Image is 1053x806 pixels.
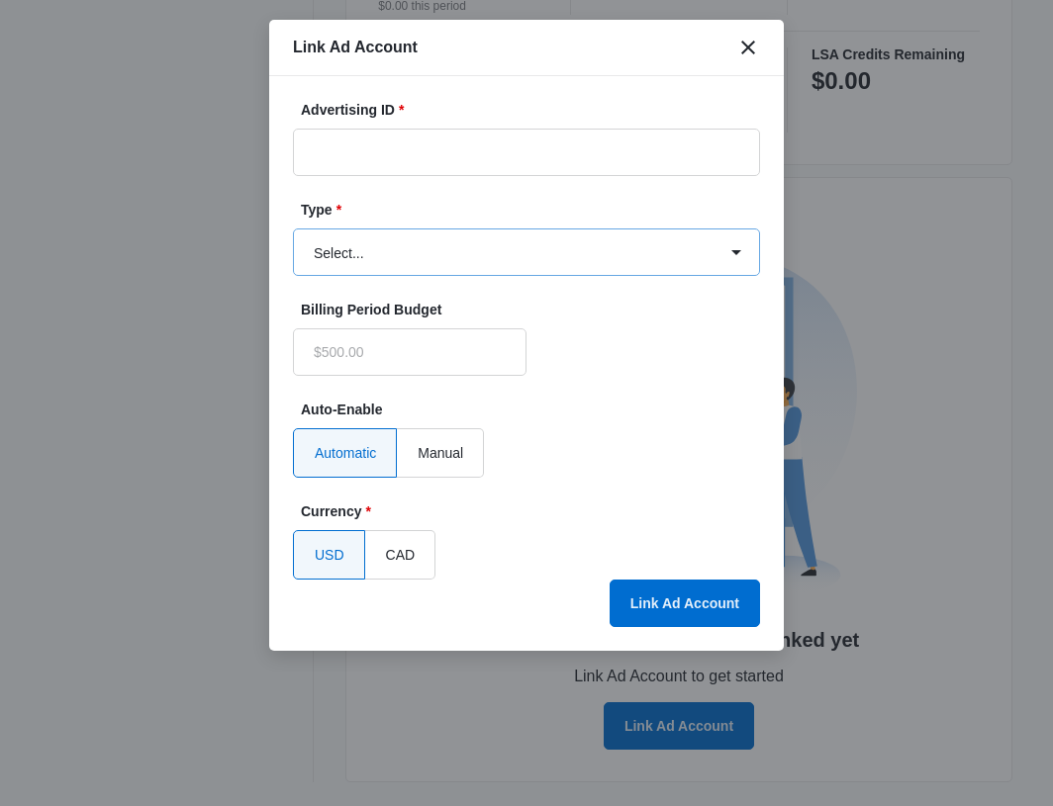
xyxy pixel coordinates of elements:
h1: Link Ad Account [293,36,418,59]
label: Advertising ID [301,100,768,121]
label: Manual [397,428,484,478]
label: Auto-Enable [301,400,768,420]
button: close [736,36,760,59]
button: Link Ad Account [610,580,760,627]
input: $500.00 [293,328,526,376]
label: USD [293,530,365,580]
label: Billing Period Budget [301,300,534,320]
label: Automatic [293,428,397,478]
label: CAD [365,530,436,580]
label: Type [301,200,768,221]
label: Currency [301,501,768,522]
